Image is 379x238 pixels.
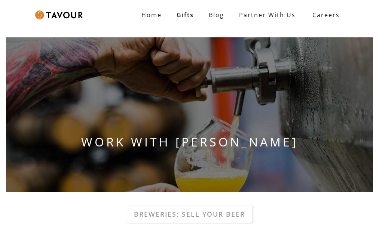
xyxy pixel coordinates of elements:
[126,205,253,223] a: Breweries: Sell your beer
[201,7,232,22] a: Blog
[303,4,345,25] a: Careers
[232,7,303,22] a: Partner With Us
[169,7,201,22] a: Gifts
[141,11,162,19] strong: Home
[312,7,340,22] strong: Careers
[134,7,169,22] a: Home
[6,133,373,151] h1: WORK WITH [PERSON_NAME]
